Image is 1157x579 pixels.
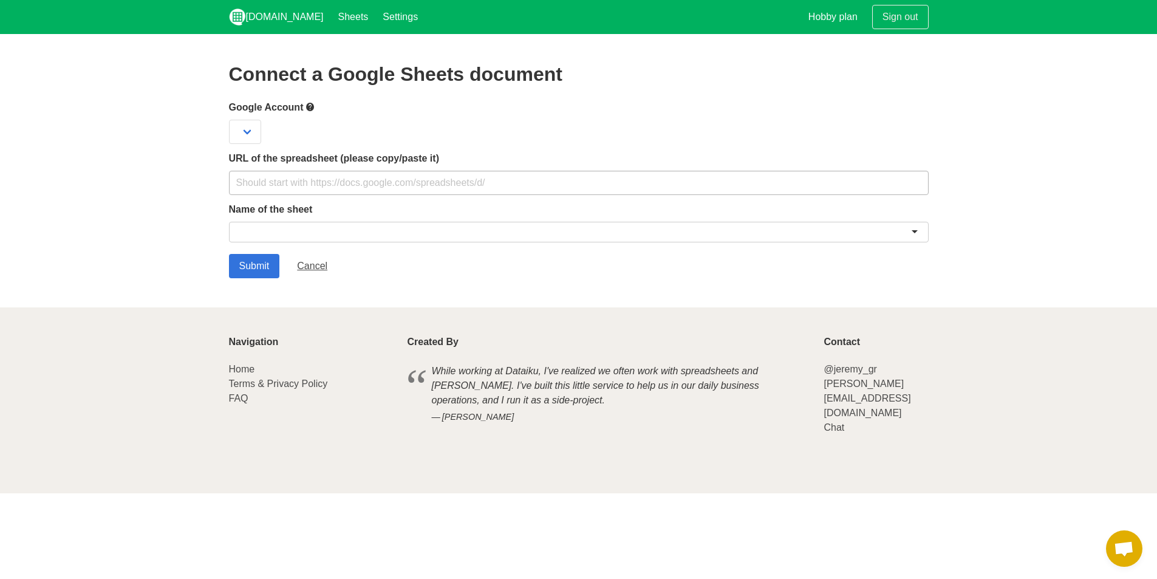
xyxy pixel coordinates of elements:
label: Name of the sheet [229,202,929,217]
cite: [PERSON_NAME] [432,411,785,424]
a: Cancel [287,254,338,278]
input: Submit [229,254,280,278]
a: @jeremy_gr [824,364,876,374]
p: Navigation [229,337,393,348]
blockquote: While working at Dataiku, I've realized we often work with spreadsheets and [PERSON_NAME]. I've b... [408,362,810,426]
label: URL of the spreadsheet (please copy/paste it) [229,151,929,166]
input: Should start with https://docs.google.com/spreadsheets/d/ [229,171,929,195]
a: Terms & Privacy Policy [229,379,328,389]
label: Google Account [229,100,929,115]
a: Open chat [1106,530,1142,567]
a: [PERSON_NAME][EMAIL_ADDRESS][DOMAIN_NAME] [824,379,910,418]
h2: Connect a Google Sheets document [229,63,929,85]
a: Sign out [872,5,929,29]
img: logo_v2_white.png [229,9,246,26]
a: FAQ [229,393,248,403]
p: Created By [408,337,810,348]
a: Home [229,364,255,374]
a: Chat [824,422,844,433]
p: Contact [824,337,928,348]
